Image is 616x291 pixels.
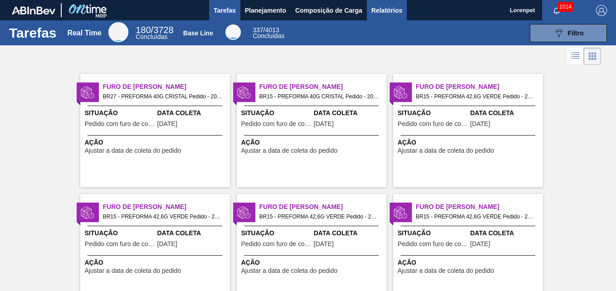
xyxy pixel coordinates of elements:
[85,258,228,267] span: Ação
[314,228,384,238] span: Data Coleta
[398,241,468,247] span: Pedido com furo de coleta
[214,5,236,16] span: Tarefas
[103,202,230,212] span: Furo de Coleta
[241,108,312,118] span: Situação
[81,86,94,99] img: status
[372,5,402,16] span: Relatórios
[85,228,155,238] span: Situação
[136,33,167,40] span: Concluídas
[470,241,490,247] span: 25/09/2025
[596,5,607,16] img: Logout
[567,48,584,65] div: Visão em Lista
[85,138,228,147] span: Ação
[237,86,251,99] img: status
[398,121,468,127] span: Pedido com furo de coleta
[530,24,607,42] button: Filtro
[253,26,279,34] span: / 4013
[103,212,223,222] span: BR15 - PREFORMA 42,6G VERDE Pedido - 2037136
[253,27,284,39] div: Base Line
[557,2,573,12] span: 1014
[398,147,494,154] span: Ajustar a data de coleta do pedido
[253,32,284,39] span: Concluídas
[470,228,541,238] span: Data Coleta
[394,86,407,99] img: status
[314,108,384,118] span: Data Coleta
[259,212,379,222] span: BR15 - PREFORMA 42,6G VERDE Pedido - 2037138
[241,147,338,154] span: Ajustar a data de coleta do pedido
[85,108,155,118] span: Situação
[136,26,173,40] div: Real Time
[398,267,494,274] span: Ajustar a data de coleta do pedido
[398,228,468,238] span: Situação
[136,25,173,35] span: / 3728
[157,121,177,127] span: 09/09/2025
[225,24,241,40] div: Base Line
[67,29,101,37] div: Real Time
[12,6,55,15] img: TNhmsLtSVTkK8tSr43FrP2fwEKptu5GPRR3wAAAABJRU5ErkJggg==
[416,212,536,222] span: BR15 - PREFORMA 42,6G VERDE Pedido - 2037140
[470,121,490,127] span: 25/09/2025
[85,147,181,154] span: Ajustar a data de coleta do pedido
[241,241,312,247] span: Pedido com furo de coleta
[253,26,263,34] span: 337
[568,29,584,37] span: Filtro
[259,202,386,212] span: Furo de Coleta
[157,241,177,247] span: 25/09/2025
[103,82,230,92] span: Furo de Coleta
[245,5,286,16] span: Planejamento
[241,267,338,274] span: Ajustar a data de coleta do pedido
[241,258,384,267] span: Ação
[584,48,601,65] div: Visão em Cards
[237,206,251,219] img: status
[416,202,543,212] span: Furo de Coleta
[542,4,571,17] button: Notificações
[103,92,223,102] span: BR27 - PREFORMA 40G CRISTAL Pedido - 2020140
[136,25,151,35] span: 180
[241,138,384,147] span: Ação
[241,228,312,238] span: Situação
[398,138,541,147] span: Ação
[416,92,536,102] span: BR15 - PREFORMA 42,6G VERDE Pedido - 2037135
[157,228,228,238] span: Data Coleta
[314,121,334,127] span: 25/09/2025
[398,258,541,267] span: Ação
[108,22,128,42] div: Real Time
[470,108,541,118] span: Data Coleta
[259,82,386,92] span: Furo de Coleta
[85,267,181,274] span: Ajustar a data de coleta do pedido
[85,121,155,127] span: Pedido com furo de coleta
[81,206,94,219] img: status
[9,28,57,38] h1: Tarefas
[398,108,468,118] span: Situação
[314,241,334,247] span: 24/09/2025
[157,108,228,118] span: Data Coleta
[241,121,312,127] span: Pedido com furo de coleta
[394,206,407,219] img: status
[295,5,362,16] span: Composição de Carga
[416,82,543,92] span: Furo de Coleta
[183,29,213,37] div: Base Line
[259,92,379,102] span: BR15 - PREFORMA 40G CRISTAL Pedido - 2030358
[85,241,155,247] span: Pedido com furo de coleta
